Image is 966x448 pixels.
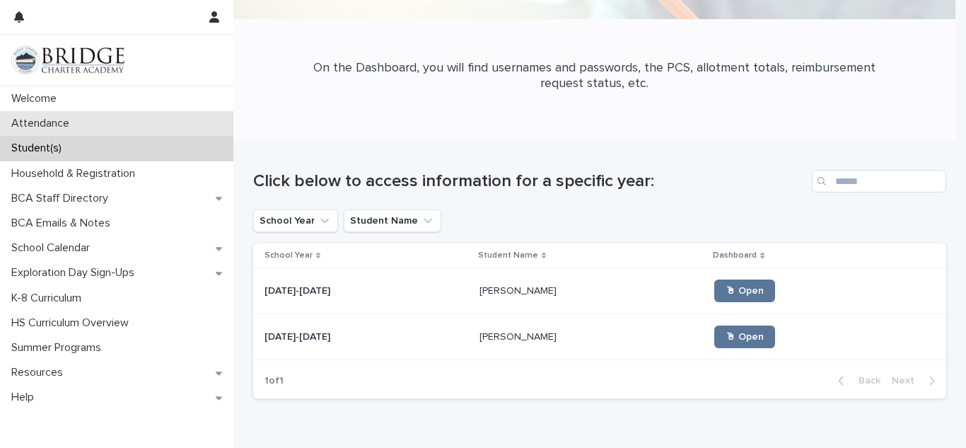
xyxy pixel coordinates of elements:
button: Next [886,374,946,387]
a: 🖱 Open [714,280,775,302]
p: 1 of 1 [253,364,295,398]
span: Next [892,376,923,386]
span: 🖱 Open [726,332,764,342]
tr: [DATE]-[DATE][DATE]-[DATE] [PERSON_NAME][PERSON_NAME] 🖱 Open [253,268,946,314]
button: Student Name [344,209,441,232]
p: School Year [264,248,313,263]
p: HS Curriculum Overview [6,316,140,330]
h1: Click below to access information for a specific year: [253,171,806,192]
p: BCA Emails & Notes [6,217,122,230]
p: Attendance [6,117,81,130]
p: [PERSON_NAME] [479,282,559,297]
p: Exploration Day Sign-Ups [6,266,146,280]
p: Welcome [6,92,68,105]
p: Household & Registration [6,167,146,180]
p: [DATE]-[DATE] [264,282,333,297]
span: 🖱 Open [726,286,764,296]
span: Back [850,376,880,386]
p: K-8 Curriculum [6,292,93,305]
p: Dashboard [713,248,757,263]
p: Help [6,391,45,404]
button: School Year [253,209,338,232]
img: V1C1m3IdTEidaUdm9Hs0 [11,46,124,74]
p: BCA Staff Directory [6,192,120,205]
p: Resources [6,366,74,379]
p: School Calendar [6,241,101,255]
p: Student(s) [6,142,73,155]
button: Back [827,374,886,387]
input: Search [812,170,946,193]
p: [DATE]-[DATE] [264,328,333,343]
a: 🖱 Open [714,326,775,348]
p: [PERSON_NAME] [479,328,559,343]
tr: [DATE]-[DATE][DATE]-[DATE] [PERSON_NAME][PERSON_NAME] 🖱 Open [253,314,946,360]
p: Student Name [478,248,538,263]
p: Summer Programs [6,341,112,355]
p: On the Dashboard, you will find usernames and passwords, the PCS, allotment totals, reimbursement... [312,61,878,91]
